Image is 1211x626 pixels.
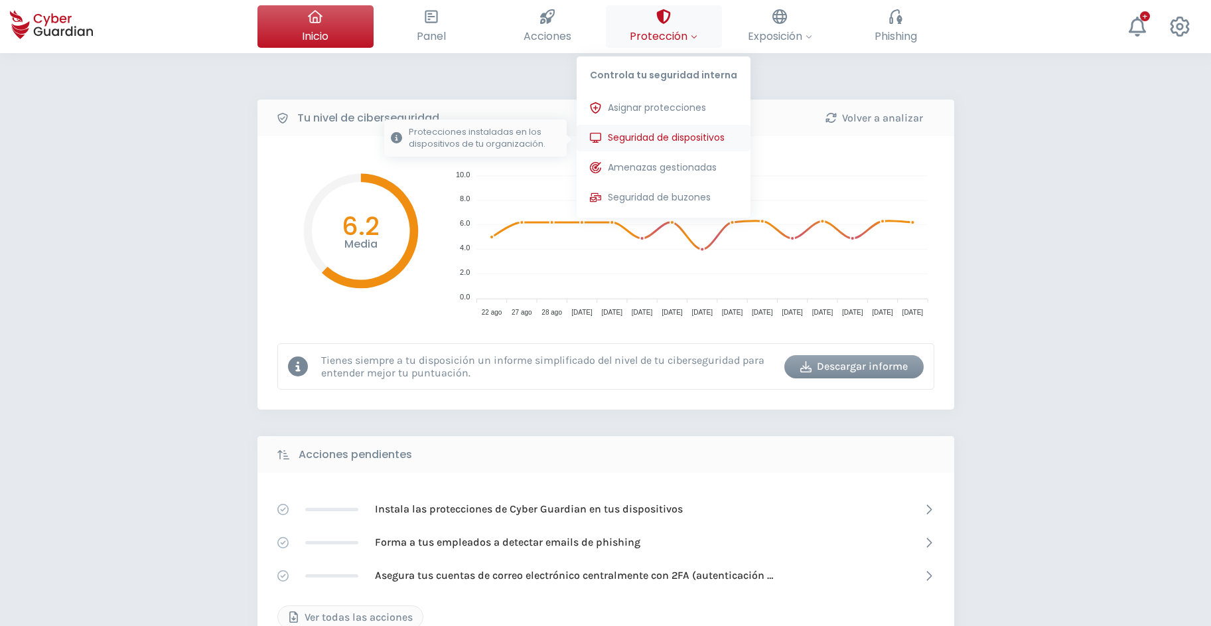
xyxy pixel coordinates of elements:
tspan: [DATE] [662,309,683,316]
div: Ver todas las acciones [288,609,413,625]
tspan: [DATE] [631,309,652,316]
span: Panel [417,28,446,44]
span: Phishing [875,28,917,44]
tspan: [DATE] [872,309,893,316]
tspan: 8.0 [460,195,470,202]
span: Asignar protecciones [608,101,706,115]
b: Tu nivel de ciberseguridad [297,110,439,126]
tspan: [DATE] [721,309,743,316]
span: Inicio [302,28,328,44]
tspan: 28 ago [541,309,562,316]
div: + [1140,11,1150,21]
b: Acciones pendientes [299,447,412,463]
button: Asignar protecciones [577,95,750,121]
button: Volver a analizar [805,106,944,129]
button: Exposición [722,5,838,48]
tspan: [DATE] [812,309,833,316]
span: Seguridad de dispositivos [608,131,725,145]
span: Protección [630,28,697,44]
span: Acciones [524,28,571,44]
tspan: [DATE] [902,309,923,316]
button: Inicio [257,5,374,48]
button: Panel [374,5,490,48]
p: Protecciones instaladas en los dispositivos de tu organización. [409,126,560,150]
p: Tienes siempre a tu disposición un informe simplificado del nivel de tu ciberseguridad para enten... [321,354,774,379]
tspan: [DATE] [571,309,593,316]
button: Phishing [838,5,954,48]
tspan: [DATE] [691,309,713,316]
div: Volver a analizar [815,110,934,126]
tspan: 27 ago [512,309,532,316]
span: Amenazas gestionadas [608,161,717,175]
span: Exposición [748,28,812,44]
tspan: [DATE] [601,309,622,316]
tspan: [DATE] [841,309,863,316]
button: ProtecciónControla tu seguridad internaAsignar proteccionesSeguridad de dispositivosProtecciones ... [606,5,722,48]
p: Asegura tus cuentas de correo electrónico centralmente con 2FA (autenticación de doble factor) [375,568,773,583]
tspan: 4.0 [460,244,470,252]
p: Forma a tus empleados a detectar emails de phishing [375,535,640,550]
tspan: 0.0 [460,293,470,301]
tspan: 22 ago [481,309,502,316]
button: Amenazas gestionadas [577,155,750,181]
div: Descargar informe [794,358,914,374]
tspan: [DATE] [782,309,803,316]
p: Controla tu seguridad interna [577,56,750,88]
button: Acciones [490,5,606,48]
span: Seguridad de buzones [608,191,711,204]
button: Seguridad de dispositivosProtecciones instaladas en los dispositivos de tu organización. [577,125,750,151]
tspan: 6.0 [460,219,470,227]
p: Instala las protecciones de Cyber Guardian en tus dispositivos [375,502,683,516]
button: Descargar informe [784,355,924,378]
button: Seguridad de buzones [577,185,750,211]
tspan: 10.0 [455,171,469,179]
tspan: 2.0 [460,268,470,276]
tspan: [DATE] [752,309,773,316]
